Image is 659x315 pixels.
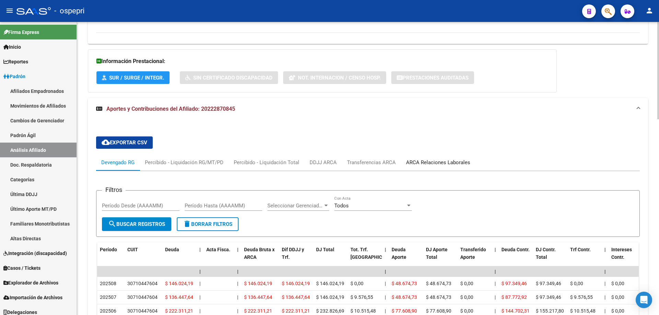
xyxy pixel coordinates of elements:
span: Casos / Tickets [3,264,41,272]
datatable-header-cell: Trf Contr. [567,242,602,272]
span: $ 97.349,46 [536,281,561,286]
div: 30710447604 [127,307,158,315]
mat-icon: menu [5,7,14,15]
span: Importación de Archivos [3,294,62,301]
span: $ 0,00 [611,308,624,314]
button: Borrar Filtros [177,217,239,231]
mat-icon: delete [183,220,191,228]
mat-expansion-panel-header: Aportes y Contribuciones del Afiliado: 20222870845 [88,98,648,120]
datatable-header-cell: Deuda Contr. [499,242,533,272]
span: | [495,247,496,252]
span: $ 0,00 [460,281,473,286]
span: Tot. Trf. [GEOGRAPHIC_DATA] [350,247,397,260]
span: $ 222.311,21 [282,308,310,314]
span: Integración (discapacidad) [3,250,67,257]
span: Acta Fisca. [206,247,230,252]
datatable-header-cell: | [602,242,609,272]
datatable-header-cell: DJ Total [313,242,348,272]
div: 30710447604 [127,293,158,301]
span: $ 87.772,92 [501,294,527,300]
span: $ 144.702,31 [501,308,530,314]
span: $ 136.447,64 [282,294,310,300]
mat-icon: person [645,7,654,15]
datatable-header-cell: | [492,242,499,272]
button: SUR / SURGE / INTEGR. [96,71,170,84]
span: | [199,247,201,252]
button: Prestaciones Auditadas [391,71,474,84]
span: | [237,294,238,300]
span: $ 0,00 [350,281,363,286]
button: Sin Certificado Discapacidad [180,71,278,84]
span: Intereses Contr. [611,247,632,260]
span: | [495,294,496,300]
span: | [604,308,605,314]
span: | [604,281,605,286]
span: | [604,294,605,300]
datatable-header-cell: Tot. Trf. Bruto [348,242,382,272]
span: Sin Certificado Discapacidad [193,75,273,81]
span: 202506 [100,308,116,314]
h3: Información Prestacional: [96,57,548,66]
span: - ospepri [54,3,84,19]
span: DJ Aporte Total [426,247,448,260]
span: | [385,294,386,300]
span: $ 9.576,55 [570,294,593,300]
span: Not. Internacion / Censo Hosp. [298,75,381,81]
span: Firma Express [3,28,39,36]
span: $ 97.349,46 [501,281,527,286]
span: | [237,247,239,252]
span: Borrar Filtros [183,221,232,227]
span: $ 10.515,48 [350,308,376,314]
span: $ 155.217,80 [536,308,564,314]
datatable-header-cell: | [382,242,389,272]
div: Percibido - Liquidación RG/MT/PD [145,159,223,166]
mat-icon: cloud_download [102,138,110,146]
span: SUR / SURGE / INTEGR. [109,75,164,81]
span: Deuda Contr. [501,247,530,252]
span: Seleccionar Gerenciador [267,203,323,209]
div: Devengado RG [101,159,135,166]
span: $ 10.515,48 [570,308,596,314]
div: ARCA Relaciones Laborales [406,159,470,166]
span: $ 9.576,55 [350,294,373,300]
span: $ 77.608,90 [392,308,417,314]
button: Exportar CSV [96,136,153,149]
span: | [495,269,496,274]
span: Inicio [3,43,21,51]
span: $ 0,00 [460,294,473,300]
span: $ 0,00 [460,308,473,314]
span: $ 48.674,73 [426,294,451,300]
span: Aportes y Contribuciones del Afiliado: 20222870845 [106,106,235,112]
span: $ 48.674,73 [392,294,417,300]
datatable-header-cell: Dif DDJJ y Trf. [279,242,313,272]
span: 202507 [100,294,116,300]
span: $ 146.024,19 [316,294,344,300]
datatable-header-cell: | [234,242,241,272]
span: | [237,308,238,314]
datatable-header-cell: Deuda Aporte [389,242,423,272]
button: Not. Internacion / Censo Hosp. [283,71,386,84]
mat-icon: search [108,220,116,228]
span: Período [100,247,117,252]
span: Prestaciones Auditadas [403,75,469,81]
span: | [385,308,386,314]
datatable-header-cell: Deuda Bruta x ARCA [241,242,279,272]
div: 30710447604 [127,280,158,288]
span: $ 222.311,21 [244,308,272,314]
span: $ 0,00 [611,294,624,300]
button: Buscar Registros [102,217,171,231]
span: | [237,269,239,274]
span: Buscar Registros [108,221,165,227]
span: $ 232.826,69 [316,308,344,314]
span: Dif DDJJ y Trf. [282,247,304,260]
span: $ 146.024,19 [165,281,193,286]
span: | [199,269,201,274]
span: Transferido Aporte [460,247,486,260]
datatable-header-cell: DJ Aporte Total [423,242,458,272]
span: | [199,281,200,286]
span: $ 136.447,64 [244,294,272,300]
span: $ 0,00 [570,281,583,286]
h3: Filtros [102,185,126,195]
span: DJ Contr. Total [536,247,556,260]
span: Deuda [165,247,179,252]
